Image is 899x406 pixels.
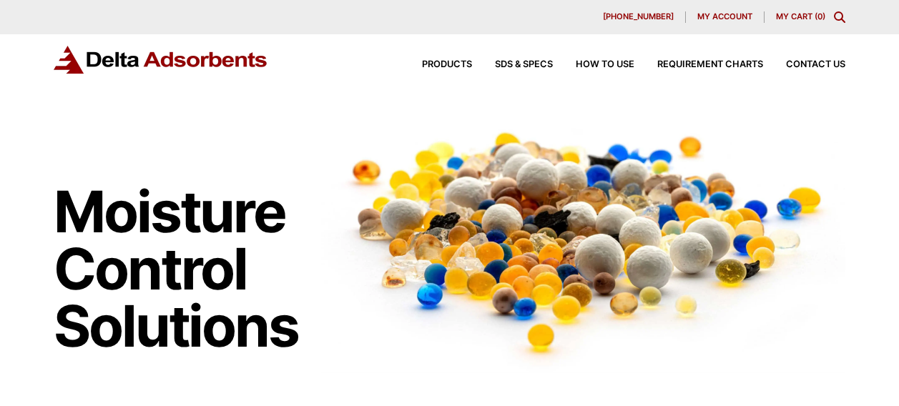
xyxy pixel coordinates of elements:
div: Toggle Modal Content [834,11,845,23]
a: SDS & SPECS [472,60,553,69]
span: Products [422,60,472,69]
span: Contact Us [786,60,845,69]
a: Products [399,60,472,69]
a: Contact Us [763,60,845,69]
span: SDS & SPECS [495,60,553,69]
span: Requirement Charts [657,60,763,69]
a: [PHONE_NUMBER] [591,11,686,23]
a: My account [686,11,765,23]
a: How to Use [553,60,634,69]
span: My account [697,13,752,21]
span: 0 [817,11,822,21]
img: Image [321,108,845,373]
span: [PHONE_NUMBER] [603,13,674,21]
span: How to Use [576,60,634,69]
a: My Cart (0) [776,11,825,21]
a: Requirement Charts [634,60,763,69]
h1: Moisture Control Solutions [54,183,308,355]
img: Delta Adsorbents [54,46,268,74]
